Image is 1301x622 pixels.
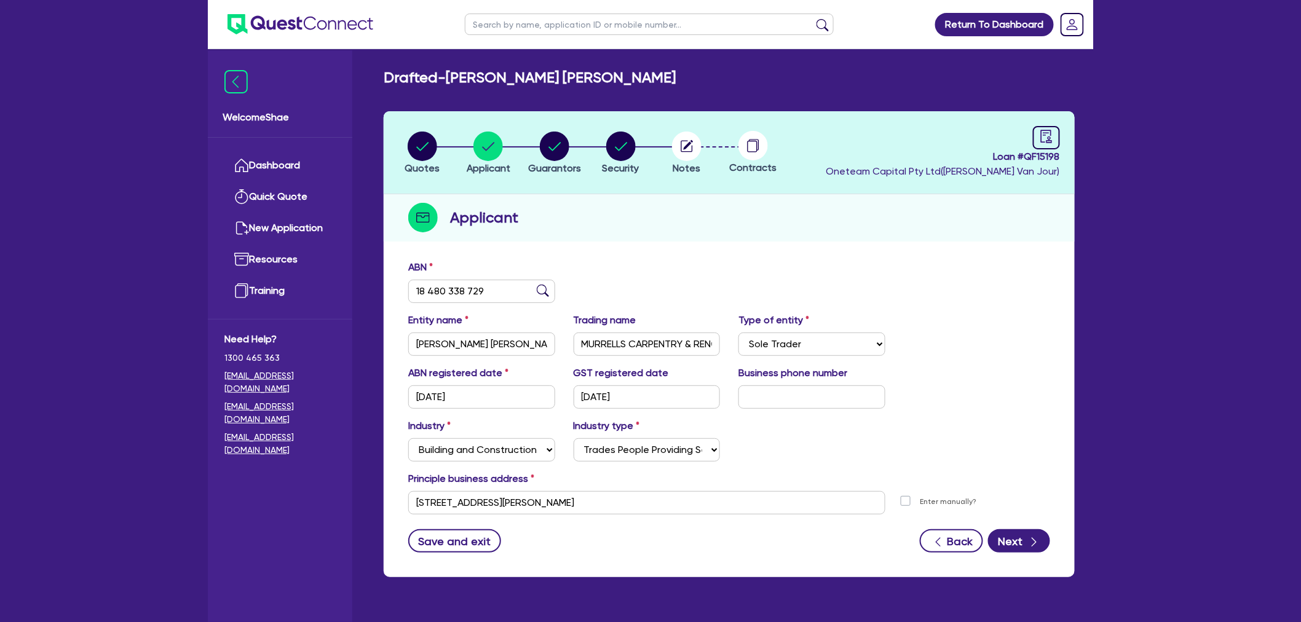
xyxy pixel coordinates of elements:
[408,419,451,433] label: Industry
[1056,9,1088,41] a: Dropdown toggle
[537,285,549,297] img: abn-lookup icon
[224,400,336,426] a: [EMAIL_ADDRESS][DOMAIN_NAME]
[227,14,373,34] img: quest-connect-logo-blue
[384,69,676,87] h2: Drafted - [PERSON_NAME] [PERSON_NAME]
[528,131,582,176] button: Guarantors
[602,131,640,176] button: Security
[224,332,336,347] span: Need Help?
[224,244,336,275] a: Resources
[574,419,640,433] label: Industry type
[234,221,249,235] img: new-application
[603,162,639,174] span: Security
[826,149,1060,164] span: Loan # QF15198
[234,252,249,267] img: resources
[935,13,1054,36] a: Return To Dashboard
[408,471,534,486] label: Principle business address
[224,275,336,307] a: Training
[224,150,336,181] a: Dashboard
[224,431,336,457] a: [EMAIL_ADDRESS][DOMAIN_NAME]
[738,313,809,328] label: Type of entity
[234,283,249,298] img: training
[465,14,834,35] input: Search by name, application ID or mobile number...
[450,207,518,229] h2: Applicant
[224,352,336,364] span: 1300 465 363
[1040,130,1053,143] span: audit
[408,313,469,328] label: Entity name
[408,203,438,232] img: step-icon
[223,110,338,125] span: Welcome Shae
[988,529,1050,553] button: Next
[1033,126,1060,149] a: audit
[920,529,983,553] button: Back
[408,529,501,553] button: Save and exit
[738,366,847,380] label: Business phone number
[405,162,440,174] span: Quotes
[408,366,508,380] label: ABN registered date
[920,496,977,508] label: Enter manually?
[404,131,440,176] button: Quotes
[574,385,721,409] input: DD / MM / YYYY
[224,213,336,244] a: New Application
[224,70,248,93] img: icon-menu-close
[574,366,669,380] label: GST registered date
[224,369,336,395] a: [EMAIL_ADDRESS][DOMAIN_NAME]
[574,313,636,328] label: Trading name
[408,385,555,409] input: DD / MM / YYYY
[408,260,433,275] label: ABN
[729,162,777,173] span: Contracts
[467,162,510,174] span: Applicant
[826,165,1060,177] span: Oneteam Capital Pty Ltd ( [PERSON_NAME] Van Jour )
[234,189,249,204] img: quick-quote
[673,162,701,174] span: Notes
[528,162,581,174] span: Guarantors
[671,131,702,176] button: Notes
[466,131,511,176] button: Applicant
[224,181,336,213] a: Quick Quote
